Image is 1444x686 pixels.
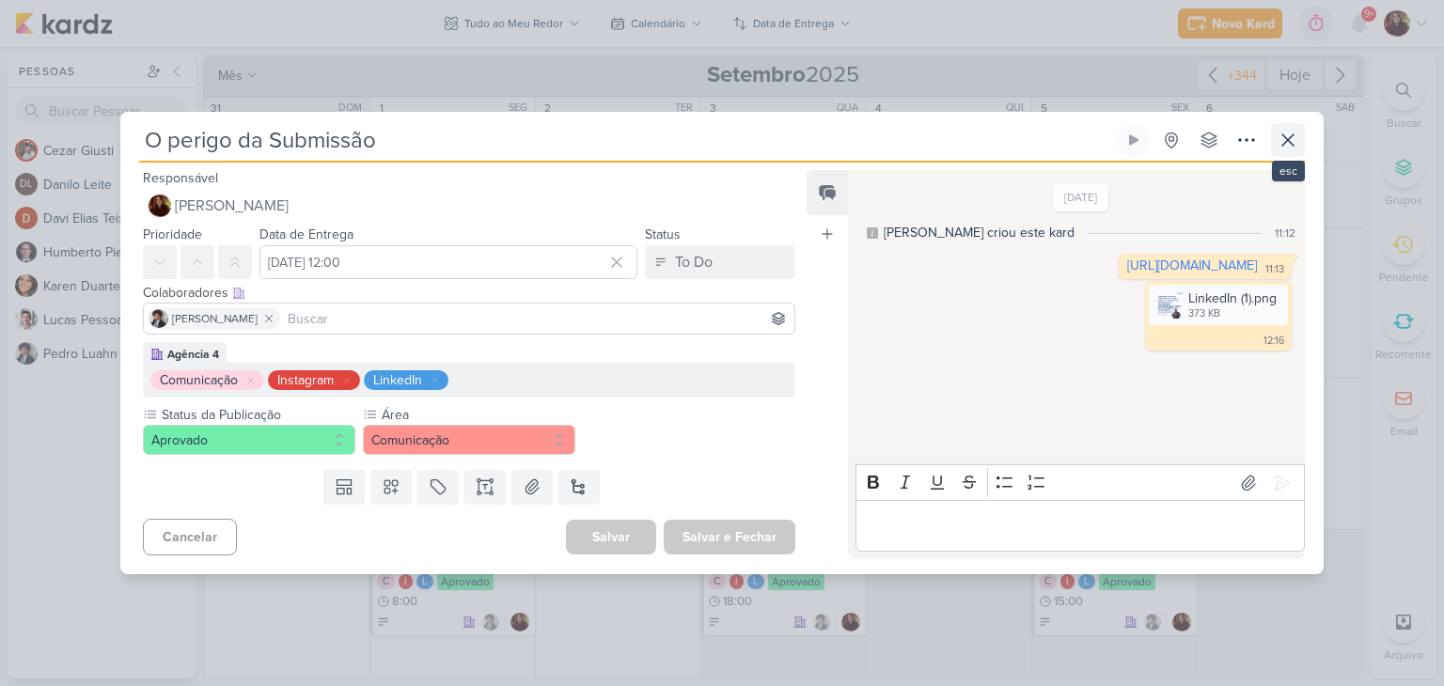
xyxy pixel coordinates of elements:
[1275,225,1295,242] div: 11:12
[1156,292,1183,319] img: ZHgQ639cKYhbY4E4qcNV8NhWQFLXDYHys9Hnd6Lz.png
[167,346,219,363] div: Agência 4
[884,223,1075,242] div: [PERSON_NAME] criou este kard
[645,226,681,242] label: Status
[149,309,168,328] img: Pedro Luahn Simões
[380,405,575,425] label: Área
[259,226,353,242] label: Data de Entrega
[855,464,1305,501] div: Editor toolbar
[139,123,1113,157] input: Kard Sem Título
[1126,133,1141,148] div: Ligar relógio
[259,245,637,279] input: Select a date
[1263,334,1284,349] div: 12:16
[1127,257,1257,273] a: [URL][DOMAIN_NAME]
[277,370,334,390] div: Instagram
[172,310,258,327] span: [PERSON_NAME]
[1188,306,1277,321] div: 373 KB
[149,195,171,217] img: Jaqueline Molina
[855,500,1305,552] div: Editor editing area: main
[363,425,575,455] button: Comunicação
[143,425,355,455] button: Aprovado
[160,370,238,390] div: Comunicação
[160,405,355,425] label: Status da Publicação
[143,519,237,555] button: Cancelar
[373,370,422,390] div: LinkedIn
[143,226,202,242] label: Prioridade
[143,283,795,303] div: Colaboradores
[1188,288,1277,308] div: LinkedIn (1).png
[175,195,289,217] span: [PERSON_NAME]
[1265,262,1284,277] div: 11:13
[284,307,791,330] input: Buscar
[143,189,795,223] button: [PERSON_NAME]
[1272,161,1305,181] div: esc
[675,251,713,273] div: To Do
[143,170,218,186] label: Responsável
[645,245,795,279] button: To Do
[1149,285,1288,325] div: LinkedIn (1).png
